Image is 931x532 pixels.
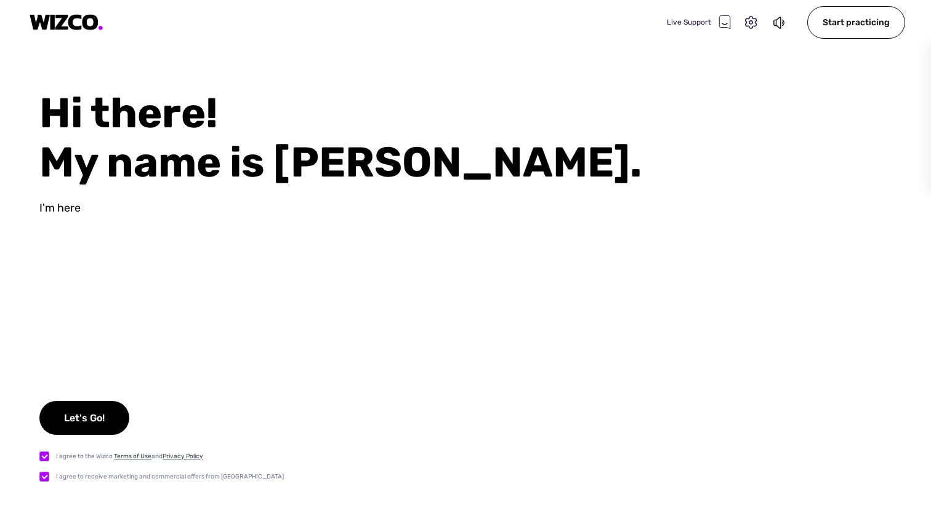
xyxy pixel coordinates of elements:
div: Let's Go! [39,401,129,435]
div: Start practicing [807,6,905,39]
div: Hi there! My name is [PERSON_NAME]. [39,89,931,187]
a: Privacy Policy [163,453,203,460]
div: Live Support [667,15,731,30]
div: I agree to receive marketing and commercial offers from [GEOGRAPHIC_DATA] [56,472,284,482]
div: I agree to the Wizco and [56,451,203,461]
a: Terms of Use [114,453,151,460]
div: I'm here [39,202,81,215]
img: logo [30,14,103,31]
